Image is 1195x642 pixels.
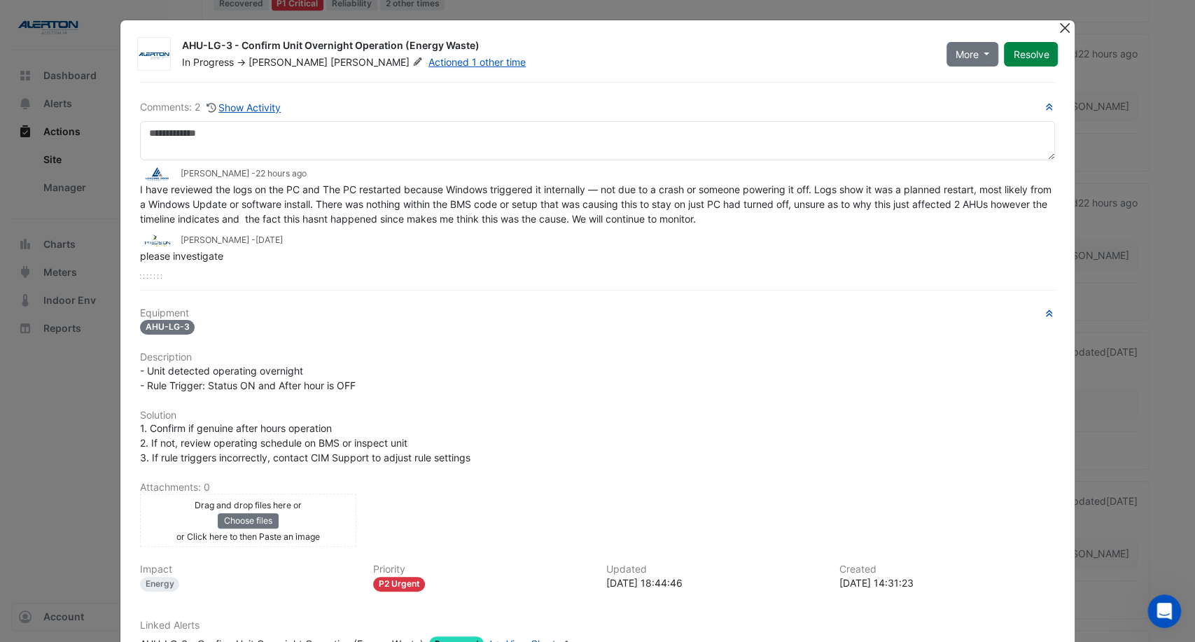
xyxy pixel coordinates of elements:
[140,410,1056,421] h6: Solution
[256,168,307,179] span: 2025-08-11 18:44:46
[140,577,180,592] div: Energy
[182,56,234,68] span: In Progress
[140,482,1056,494] h6: Attachments: 0
[1004,42,1058,67] button: Resolve
[140,351,1056,363] h6: Description
[606,564,823,575] h6: Updated
[140,183,1054,225] span: I have reviewed the logs on the PC and The PC restarted because Windows triggered it internally —...
[140,320,195,335] span: AHU-LG-3
[373,564,589,575] h6: Priority
[182,39,930,55] div: AHU-LG-3 - Confirm Unit Overnight Operation (Energy Waste)
[140,365,356,391] span: - Unit detected operating overnight - Rule Trigger: Status ON and After hour is OFF
[218,513,279,529] button: Choose files
[839,564,1055,575] h6: Created
[206,99,282,116] button: Show Activity
[140,307,1056,319] h6: Equipment
[195,500,302,510] small: Drag and drop files here or
[373,577,426,592] div: P2 Urgent
[140,564,356,575] h6: Impact
[181,234,283,246] small: [PERSON_NAME] -
[256,235,283,245] span: 2025-08-08 14:31:23
[1057,20,1072,35] button: Close
[946,42,999,67] button: More
[176,531,320,542] small: or Click here to then Paste an image
[606,575,823,590] div: [DATE] 18:44:46
[428,56,526,68] a: Actioned 1 other time
[1147,594,1181,628] iframe: Intercom live chat
[140,250,223,262] span: please investigate
[140,620,1056,631] h6: Linked Alerts
[249,56,328,68] span: [PERSON_NAME]
[839,575,1055,590] div: [DATE] 14:31:23
[140,232,175,248] img: Precision Group
[140,422,470,463] span: 1. Confirm if genuine after hours operation 2. If not, review operating schedule on BMS or inspec...
[956,47,979,62] span: More
[140,99,282,116] div: Comments: 2
[181,167,307,180] small: [PERSON_NAME] -
[138,48,170,62] img: Alerton
[140,167,175,182] img: Leading Edge Automation
[330,55,426,69] span: [PERSON_NAME]
[237,56,246,68] span: ->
